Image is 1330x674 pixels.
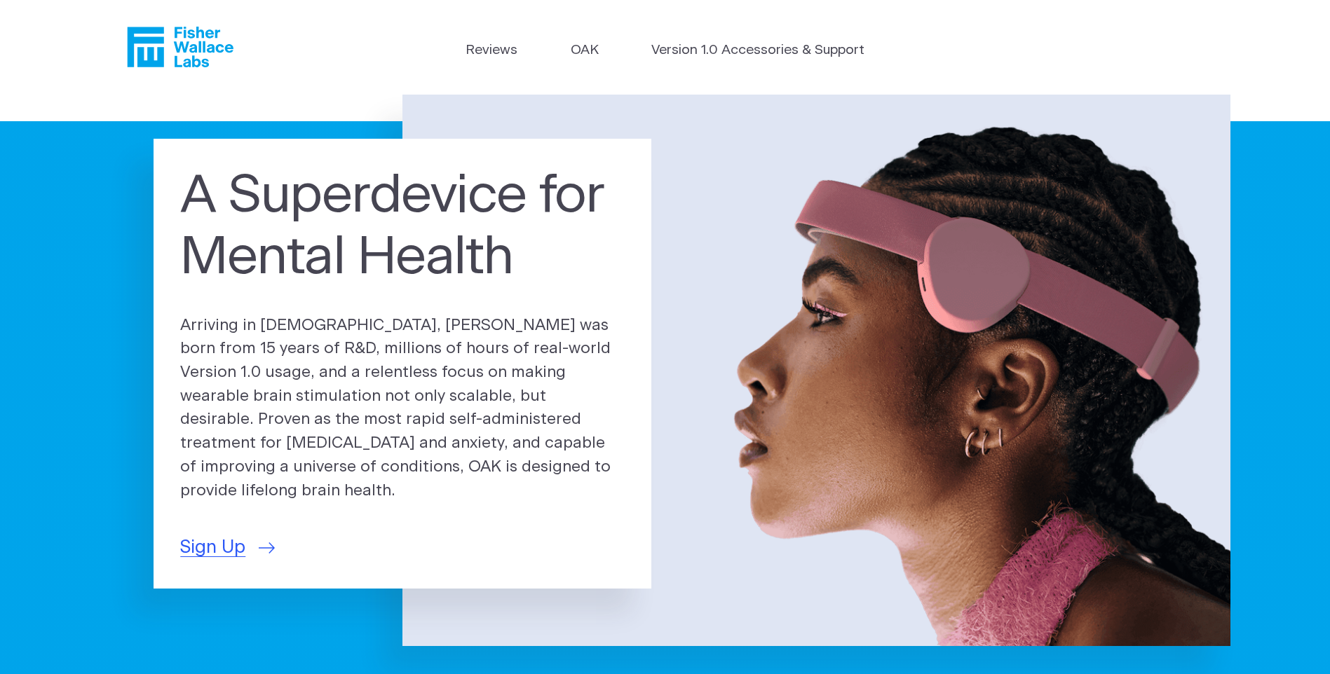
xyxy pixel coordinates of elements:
[466,41,517,61] a: Reviews
[180,165,625,288] h1: A Superdevice for Mental Health
[180,534,275,561] a: Sign Up
[571,41,599,61] a: OAK
[180,534,245,561] span: Sign Up
[651,41,864,61] a: Version 1.0 Accessories & Support
[127,27,233,67] a: Fisher Wallace
[180,314,625,503] p: Arriving in [DEMOGRAPHIC_DATA], [PERSON_NAME] was born from 15 years of R&D, millions of hours of...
